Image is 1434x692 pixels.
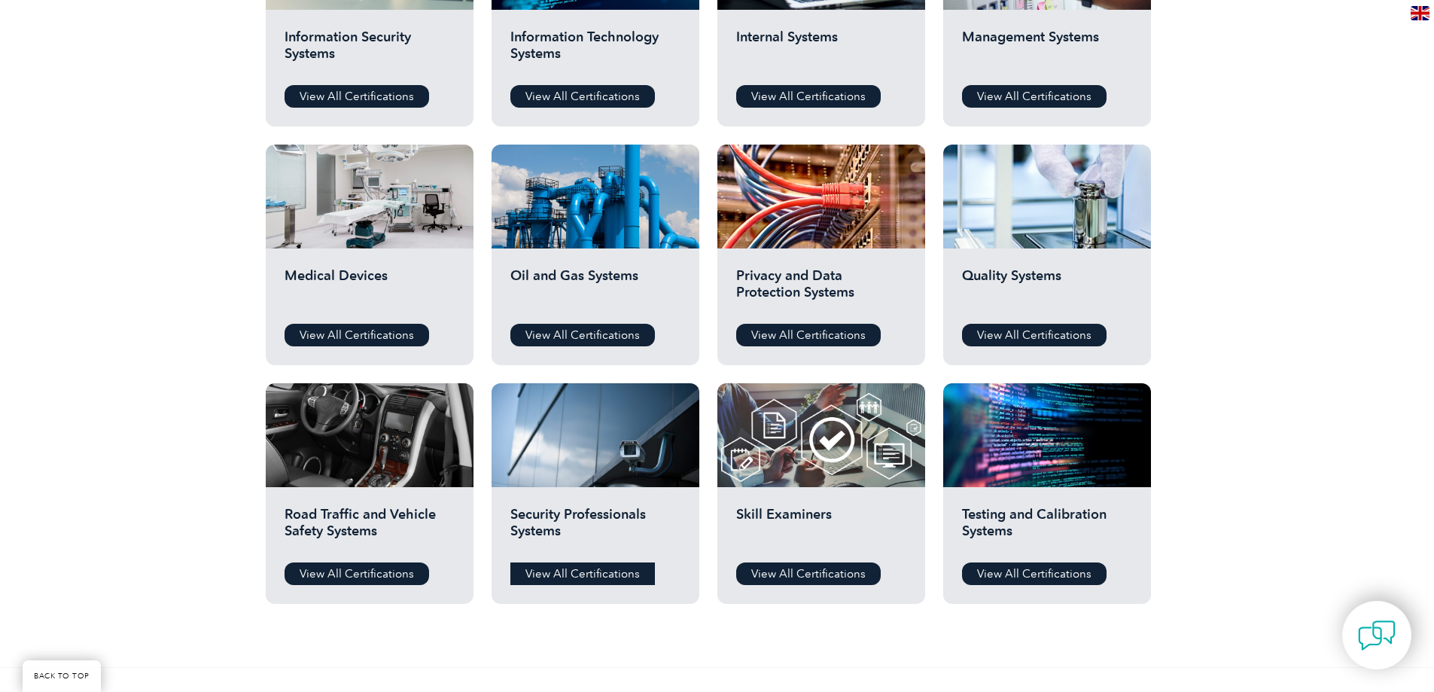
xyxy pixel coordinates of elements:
[962,324,1107,346] a: View All Certifications
[510,29,680,74] h2: Information Technology Systems
[285,324,429,346] a: View All Certifications
[285,506,455,551] h2: Road Traffic and Vehicle Safety Systems
[962,267,1132,312] h2: Quality Systems
[736,267,906,312] h2: Privacy and Data Protection Systems
[1411,6,1429,20] img: en
[285,85,429,108] a: View All Certifications
[510,324,655,346] a: View All Certifications
[962,562,1107,585] a: View All Certifications
[1358,617,1396,654] img: contact-chat.png
[962,85,1107,108] a: View All Certifications
[510,506,680,551] h2: Security Professionals Systems
[510,562,655,585] a: View All Certifications
[285,562,429,585] a: View All Certifications
[510,267,680,312] h2: Oil and Gas Systems
[285,29,455,74] h2: Information Security Systems
[962,506,1132,551] h2: Testing and Calibration Systems
[736,324,881,346] a: View All Certifications
[510,85,655,108] a: View All Certifications
[285,267,455,312] h2: Medical Devices
[736,29,906,74] h2: Internal Systems
[736,85,881,108] a: View All Certifications
[23,660,101,692] a: BACK TO TOP
[736,562,881,585] a: View All Certifications
[736,506,906,551] h2: Skill Examiners
[962,29,1132,74] h2: Management Systems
